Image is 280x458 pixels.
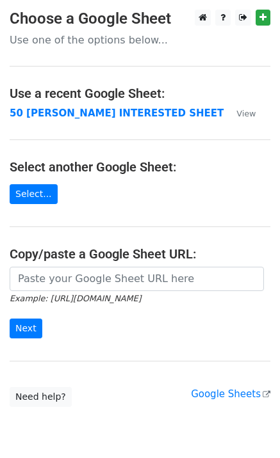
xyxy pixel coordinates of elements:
[10,294,141,303] small: Example: [URL][DOMAIN_NAME]
[10,159,270,175] h4: Select another Google Sheet:
[10,86,270,101] h4: Use a recent Google Sheet:
[10,33,270,47] p: Use one of the options below...
[10,107,224,119] a: 50 [PERSON_NAME] INTERESTED SHEET
[10,10,270,28] h3: Choose a Google Sheet
[10,184,58,204] a: Select...
[10,246,270,262] h4: Copy/paste a Google Sheet URL:
[10,387,72,407] a: Need help?
[10,267,264,291] input: Paste your Google Sheet URL here
[191,388,270,400] a: Google Sheets
[10,319,42,338] input: Next
[224,107,256,119] a: View
[236,109,256,118] small: View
